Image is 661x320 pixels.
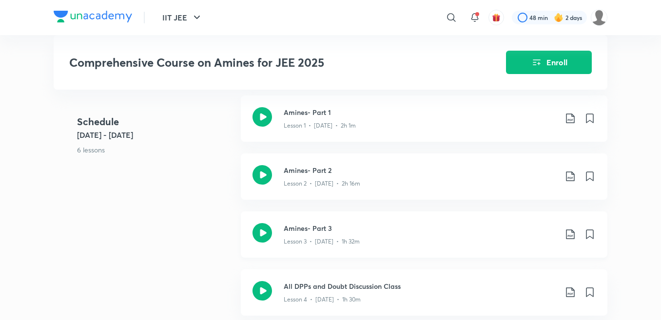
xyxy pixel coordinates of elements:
a: Amines- Part 2Lesson 2 • [DATE] • 2h 16m [241,153,607,211]
img: Company Logo [54,11,132,22]
img: kavin Goswami [591,9,607,26]
p: Lesson 3 • [DATE] • 1h 32m [284,237,360,246]
button: Enroll [506,51,592,74]
h5: [DATE] - [DATE] [77,129,233,141]
h3: Comprehensive Course on Amines for JEE 2025 [69,56,451,70]
p: 6 lessons [77,145,233,155]
img: streak [554,13,564,22]
h3: Amines- Part 3 [284,223,557,233]
a: Amines- Part 3Lesson 3 • [DATE] • 1h 32m [241,211,607,269]
h3: Amines- Part 1 [284,107,557,117]
p: Lesson 2 • [DATE] • 2h 16m [284,179,360,188]
a: Amines- Part 1Lesson 1 • [DATE] • 2h 1m [241,95,607,153]
a: Company Logo [54,11,132,25]
h3: All DPPs and Doubt Discussion Class [284,281,557,291]
img: avatar [492,13,501,22]
button: avatar [488,10,504,25]
button: IIT JEE [156,8,209,27]
h4: Schedule [77,114,233,129]
h3: Amines- Part 2 [284,165,557,175]
p: Lesson 1 • [DATE] • 2h 1m [284,121,356,130]
p: Lesson 4 • [DATE] • 1h 30m [284,295,361,304]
